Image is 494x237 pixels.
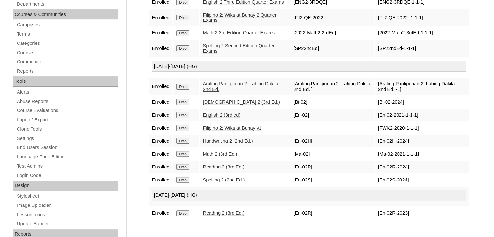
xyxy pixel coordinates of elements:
td: [En-02S] [290,174,374,186]
td: Enrolled [149,27,173,39]
div: Design [13,181,118,191]
a: Handwriting 2 (2nd Ed.) [203,138,253,143]
td: Enrolled [149,9,173,26]
td: [Bi-02-2024] [375,96,462,108]
a: Araling Panlipunan 2: Lahing Dakila 2nd Ed. [203,81,278,92]
td: [2022-Math2-3rdEd] [290,27,374,39]
td: [Fil2-QE-2022 -1-1-1] [375,9,462,26]
td: [En-02H-2024] [375,135,462,147]
td: Enrolled [149,161,173,173]
a: Settings [16,134,118,143]
input: Drop [176,210,189,216]
a: Reading 2 (3rd Ed.) [203,164,245,169]
td: [Ma-02-2021-1-1-1] [375,148,462,160]
a: Language Pack Editor [16,153,118,161]
td: Enrolled [149,148,173,160]
a: Update Banner [16,220,118,228]
input: Drop [176,151,189,157]
input: Drop [176,125,189,131]
td: Enrolled [149,40,173,57]
td: Enrolled [149,78,173,95]
input: Drop [176,84,189,90]
td: [SP22ndEd] [290,40,374,57]
td: [En-02R] [290,207,374,219]
a: Spelling 2 (2nd Ed.) [203,177,245,182]
a: Image Uploader [16,201,118,209]
td: [En-02S-2024] [375,174,462,186]
a: Math 2 3rd Edition Quarter Exams [203,30,275,35]
td: [Araling Panlipunan 2: Lahing Dakila 2nd Ed. -1] [375,78,462,95]
a: Test Admins [16,162,118,170]
a: Courses [16,49,118,57]
input: Drop [176,177,189,183]
td: Enrolled [149,174,173,186]
a: Filipino 2: Wika at Buhay 2 Quarter Exams [203,12,277,23]
a: Stylesheet [16,192,118,200]
td: [Fil2-QE-2022 ] [290,9,374,26]
td: [Araling Panlipunan 2: Lahing Dakila 2nd Ed. ] [290,78,374,95]
td: [SP22ndEd-1-1-1] [375,40,462,57]
td: Enrolled [149,207,173,219]
td: [En-02] [290,109,374,121]
td: [En-02-2021-1-1-1] [375,109,462,121]
td: [En-02H] [290,135,374,147]
a: [DEMOGRAPHIC_DATA] 2 (3rd Ed.) [203,99,280,105]
div: Tools [13,76,118,87]
input: Drop [176,45,189,51]
a: Alerts [16,88,118,96]
a: Communities [16,58,118,66]
a: Import / Export [16,116,118,124]
td: [En-02R] [290,161,374,173]
input: Drop [176,164,189,170]
a: Reading 2 (3rd Ed.) [203,210,245,216]
a: Course Evaluations [16,106,118,115]
a: Campuses [16,21,118,29]
a: Login Code [16,171,118,180]
a: End Users Session [16,143,118,152]
a: Categories [16,39,118,47]
input: Drop [176,112,189,118]
a: Abuse Reports [16,97,118,106]
a: Reports [16,67,118,75]
a: Terms [16,30,118,38]
input: Drop [176,99,189,105]
div: Courses & Communities [13,9,118,20]
a: Lesson Icons [16,211,118,219]
div: [DATE]-[DATE] (HG) [152,61,466,72]
td: [Ma-02] [290,148,374,160]
input: Drop [176,30,189,36]
a: Filipino 2: Wika at Buhay v1 [203,125,262,131]
td: [2022-Math2-3rdEd-1-1-1] [375,27,462,39]
td: Enrolled [149,96,173,108]
a: English 2 (3rd ed) [203,112,241,118]
input: Drop [176,138,189,144]
td: [En-02R-2024] [375,161,462,173]
td: Enrolled [149,122,173,134]
a: Math 2 (3rd Ed.) [203,151,237,156]
td: [Bi-02] [290,96,374,108]
input: Drop [176,15,189,20]
td: Enrolled [149,135,173,147]
div: [DATE]-[DATE] (HG) [152,190,466,201]
td: [En-02R-2023] [375,207,462,219]
td: [FWK2-2020-1-1-1] [375,122,462,134]
a: Clone Tools [16,125,118,133]
td: Enrolled [149,109,173,121]
a: Spelling 2 Second Edition Quarter Exams [203,43,275,54]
